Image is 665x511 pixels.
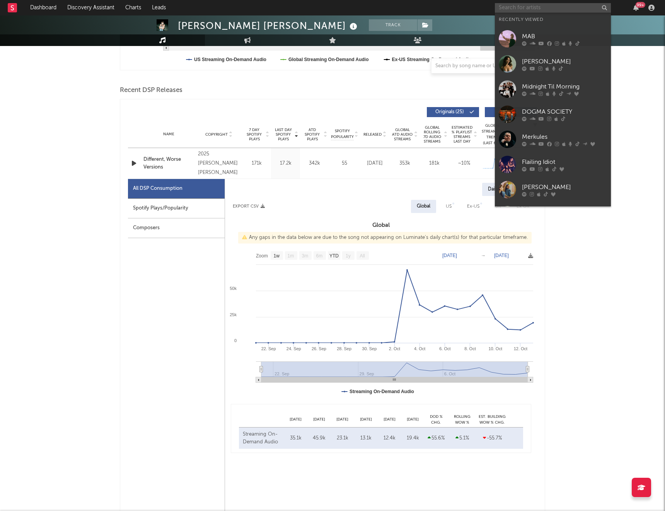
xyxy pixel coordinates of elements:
div: 13.1k [356,434,376,442]
div: Global Streaming Trend (Last 60D) [481,123,504,146]
input: Search by song name or URL [431,63,513,69]
h3: Global [225,221,537,230]
text: 4. Oct [414,346,425,351]
text: 22. Sep [261,346,276,351]
div: All DSP Consumption [133,184,182,193]
div: Ex-US [467,202,479,211]
button: Export CSV [233,204,265,209]
a: Cigarettes @ Sunset [495,202,611,227]
text: 8. Oct [464,346,476,351]
div: Daily [482,183,504,196]
div: 55 [331,160,358,167]
span: Originals ( 25 ) [432,110,467,114]
div: Rolling WoW % Chg. [448,414,477,425]
div: All DSP Consumption [128,179,225,199]
div: 353k [392,160,418,167]
text: [DATE] [442,253,457,258]
text: 0 [234,338,237,343]
text: 30. Sep [362,346,377,351]
text: 12. Oct [514,346,527,351]
span: Global ATD Audio Streams [392,128,413,141]
div: DOGMA SOCIETY [522,107,607,116]
text: 6. Oct [439,346,450,351]
div: 23.1k [333,434,353,442]
span: Features ( 2 ) [490,110,525,114]
div: -55.7 % [479,434,506,442]
a: Different, Worse Versions [143,156,194,171]
div: [DATE] [362,160,388,167]
span: Last Day Spotify Plays [273,128,293,141]
span: ATD Spotify Plays [302,128,322,141]
text: 1y [346,253,351,259]
a: Flailing Idiot [495,152,611,177]
div: Midnight Til Morning [522,82,607,91]
div: [DATE] [354,417,378,422]
div: 19.4k [403,434,423,442]
text: Global Streaming On-Demand Audio [288,57,369,62]
a: Midnight Til Morning [495,77,611,102]
button: Originals(25) [427,107,479,117]
input: Search for artists [495,3,611,13]
text: Zoom [256,253,268,259]
a: [PERSON_NAME] [495,51,611,77]
text: 25k [230,312,237,317]
button: Track [369,19,417,31]
div: Merkules [522,132,607,141]
text: 2. Oct [389,346,400,351]
div: [DATE] [401,417,425,422]
div: Global [417,202,430,211]
div: Any gaps in the data below are due to the song not appearing on Luminate's daily chart(s) for tha... [238,232,532,244]
text: 1w [274,253,280,259]
div: Spotify Plays/Popularity [128,199,225,218]
div: DoD % Chg. [425,414,448,425]
text: 10. Oct [488,346,502,351]
div: [DATE] [284,417,307,422]
text: 3m [302,253,309,259]
div: [DATE] [307,417,331,422]
span: Copyright [205,132,228,137]
a: Merkules [495,127,611,152]
text: YTD [329,253,339,259]
div: [PERSON_NAME] [522,182,607,192]
text: [DATE] [494,253,509,258]
text: All [360,253,365,259]
span: Released [363,132,382,137]
div: 342k [302,160,327,167]
div: Composers [128,218,225,238]
span: Recent DSP Releases [120,86,182,95]
div: 55.6 % [426,434,446,442]
div: ~ 10 % [451,160,477,167]
div: 12.4k [380,434,399,442]
text: Streaming On-Demand Audio [350,389,414,394]
div: [DATE] [378,417,401,422]
text: Ex-US Streaming On-Demand Audio [392,57,472,62]
text: 1m [288,253,294,259]
div: 2025 [PERSON_NAME] [PERSON_NAME] [198,150,240,177]
div: [PERSON_NAME] [PERSON_NAME] [178,19,359,32]
span: Spotify Popularity [331,128,354,140]
div: US [446,202,452,211]
span: 7 Day Spotify Plays [244,128,264,141]
text: US Streaming On-Demand Audio [194,57,266,62]
div: 45.9k [309,434,329,442]
text: → [481,253,486,258]
a: [PERSON_NAME] [495,177,611,202]
button: Features(2) [485,107,537,117]
text: 50k [230,286,237,291]
div: Flailing Idiot [522,157,607,167]
a: DOGMA SOCIETY [495,102,611,127]
span: Estimated % Playlist Streams Last Day [451,125,472,144]
div: Recently Viewed [499,15,607,24]
text: 24. Sep [286,346,301,351]
div: 181k [421,160,447,167]
div: Name [143,131,194,137]
div: Streaming On-Demand Audio [243,431,282,446]
text: 26. Sep [312,346,326,351]
div: 99 + [636,2,645,8]
text: 28. Sep [337,346,351,351]
div: 5.1 % [450,434,475,442]
text: 6m [316,253,323,259]
a: MAB [495,26,611,51]
div: 17.2k [273,160,298,167]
